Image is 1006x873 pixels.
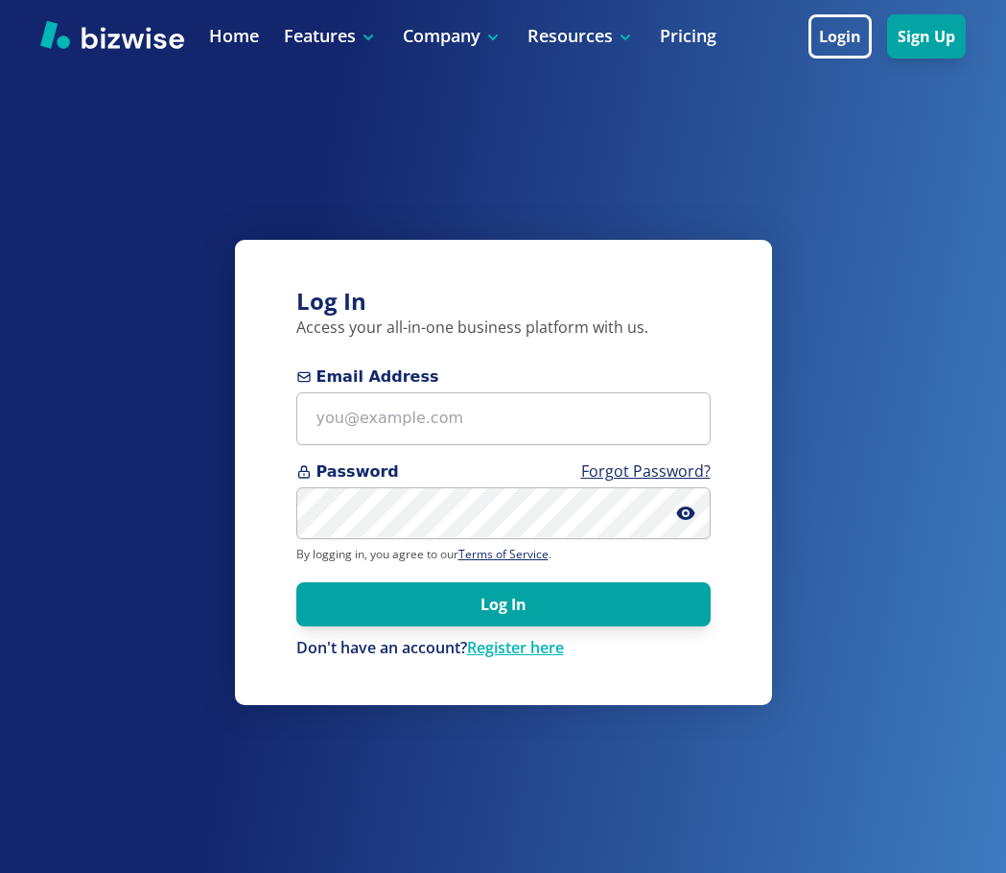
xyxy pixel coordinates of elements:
p: Features [284,24,378,48]
h3: Log In [296,286,711,318]
a: Terms of Service [458,546,549,562]
button: Login [808,14,872,59]
a: Login [808,28,887,46]
a: Pricing [660,24,716,48]
span: Email Address [296,366,711,389]
p: Company [403,24,503,48]
p: By logging in, you agree to our . [296,547,711,562]
a: Home [209,24,259,48]
button: Log In [296,582,711,626]
div: Don't have an account?Register here [296,638,711,659]
a: Forgot Password? [581,460,711,482]
img: Bizwise Logo [40,20,184,49]
p: Access your all-in-one business platform with us. [296,318,711,339]
input: you@example.com [296,392,711,445]
a: Register here [467,637,564,658]
button: Sign Up [887,14,966,59]
span: Password [296,460,711,484]
a: Sign Up [887,28,966,46]
p: Don't have an account? [296,638,711,659]
p: Resources [527,24,635,48]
